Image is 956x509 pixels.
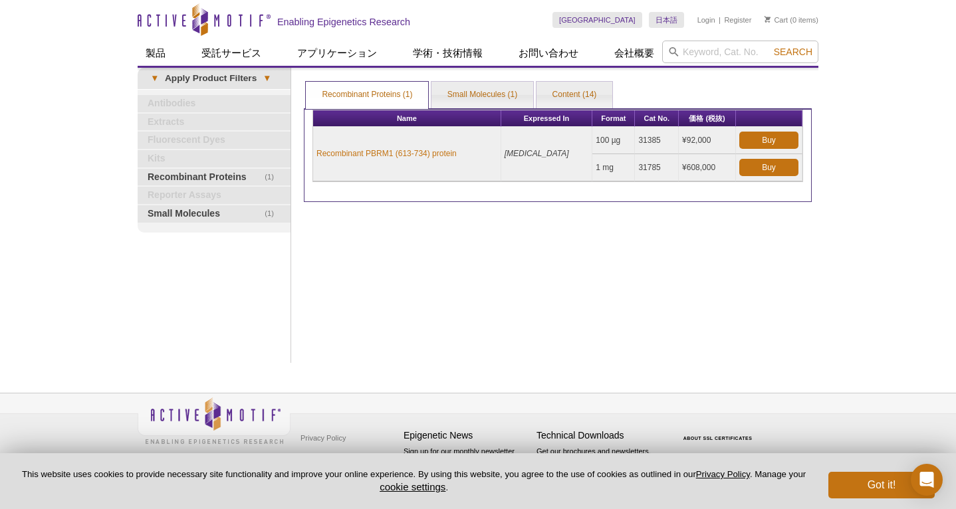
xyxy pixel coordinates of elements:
[405,41,491,66] a: 学術・技術情報
[297,428,349,448] a: Privacy Policy
[265,205,281,223] span: (1)
[193,41,269,66] a: 受託サービス
[537,446,663,480] p: Get our brochures and newsletters, or request them by mail.
[313,110,501,127] th: Name
[774,47,812,57] span: Search
[635,154,679,181] td: 31785
[765,15,788,25] a: Cart
[770,46,816,58] button: Search
[679,110,736,127] th: 価格 (税抜)
[669,417,769,446] table: Click to Verify - This site chose Symantec SSL for secure e-commerce and confidential communicati...
[537,82,613,108] a: Content (14)
[592,154,635,181] td: 1 mg
[306,82,428,108] a: Recombinant Proteins (1)
[138,393,291,447] img: Active Motif,
[911,464,943,496] div: Open Intercom Messenger
[592,110,635,127] th: Format
[138,114,291,131] a: Extracts
[606,41,662,66] a: 会社概要
[21,468,806,494] p: This website uses cookies to provide necessary site functionality and improve your online experie...
[683,436,753,441] a: ABOUT SSL CERTIFICATES
[697,15,715,25] a: Login
[696,469,750,479] a: Privacy Policy
[739,159,798,176] a: Buy
[138,68,291,89] a: ▾Apply Product Filters▾
[257,72,277,84] span: ▾
[277,16,410,28] h2: Enabling Epigenetics Research
[739,132,798,149] a: Buy
[828,472,935,498] button: Got it!
[138,132,291,149] a: Fluorescent Dyes
[552,12,642,28] a: [GEOGRAPHIC_DATA]
[289,41,385,66] a: アプリケーション
[501,110,593,127] th: Expressed In
[144,72,165,84] span: ▾
[265,169,281,186] span: (1)
[138,169,291,186] a: (1)Recombinant Proteins
[511,41,586,66] a: お問い合わせ
[138,41,174,66] a: 製品
[724,15,751,25] a: Register
[297,448,367,468] a: Terms & Conditions
[138,150,291,167] a: Kits
[138,187,291,204] a: Reporter Assays
[138,95,291,112] a: Antibodies
[431,82,533,108] a: Small Molecules (1)
[679,127,736,154] td: ¥92,000
[662,41,818,63] input: Keyword, Cat. No.
[592,127,635,154] td: 100 µg
[537,430,663,441] h4: Technical Downloads
[649,12,684,28] a: 日本語
[679,154,736,181] td: ¥608,000
[635,110,679,127] th: Cat No.
[404,430,530,441] h4: Epigenetic News
[765,16,771,23] img: Your Cart
[316,148,457,159] a: Recombinant PBRM1 (613-734) protein
[138,205,291,223] a: (1)Small Molecules
[404,446,530,491] p: Sign up for our monthly newsletter highlighting recent publications in the field of epigenetics.
[635,127,679,154] td: 31385
[765,12,818,28] li: (0 items)
[380,481,445,492] button: cookie settings
[505,149,569,158] i: [MEDICAL_DATA]
[719,12,721,28] li: |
